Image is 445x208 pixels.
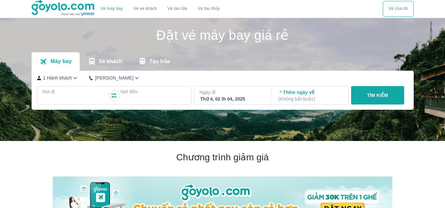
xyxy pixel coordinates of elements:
div: Thứ 4, 02 th 04, 2025 [200,96,264,102]
p: [PERSON_NAME] [95,75,133,81]
p: Thêm ngày về [278,89,342,102]
p: 1 Hành khách [43,75,72,81]
h1: Đặt vé máy bay giá rẻ [32,29,414,42]
a: Vé máy bay [100,6,123,11]
div: choose transportation mode [95,1,225,17]
button: 1 Hành khách [37,75,79,81]
button: Vé của tôi [383,1,413,17]
button: [PERSON_NAME] [89,75,140,81]
p: Tàu hỏa [149,58,170,65]
p: Nơi đến [121,88,186,95]
div: choose transportation mode [383,1,413,17]
p: Nơi đi [42,88,108,95]
h2: Chương trình giảm giá [53,151,392,163]
p: ( Không bắt buộc ) [278,96,342,102]
div: transportation tabs [32,52,178,71]
a: Vé tàu lửa [162,1,193,17]
p: Máy bay [50,58,71,65]
p: Ngày đi [200,89,265,96]
a: Vé xe khách [133,6,157,11]
p: Xe khách [99,58,122,65]
button: Vé tàu thủy [192,1,225,17]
